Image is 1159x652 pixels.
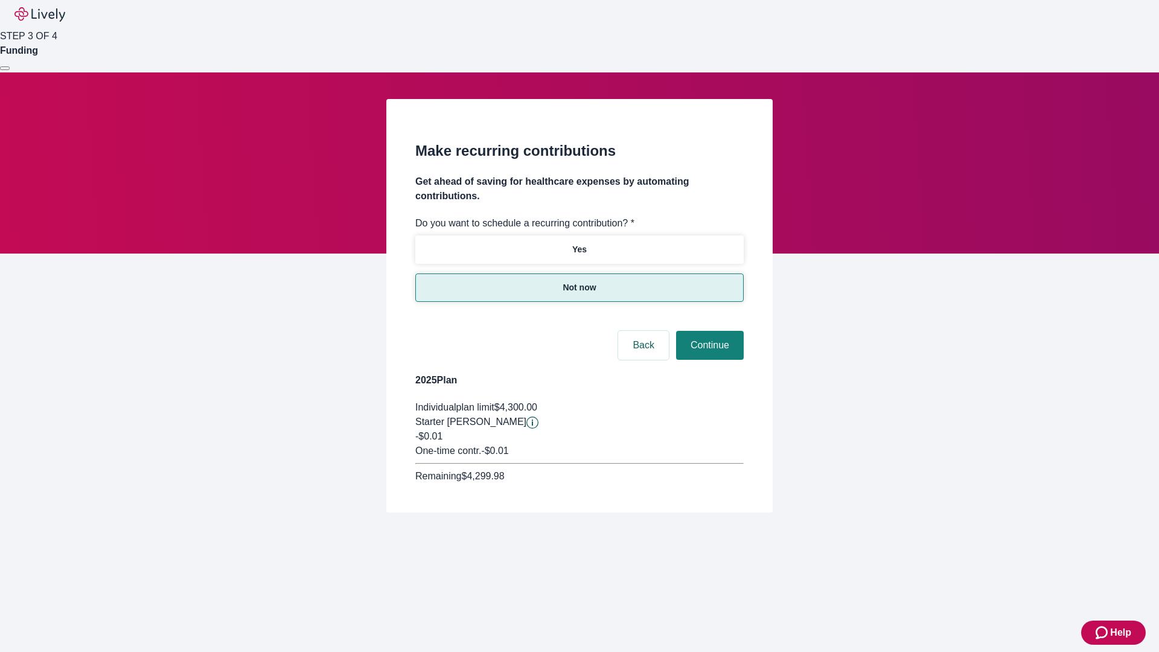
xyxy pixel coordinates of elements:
[494,402,537,412] span: $4,300.00
[618,331,669,360] button: Back
[415,402,494,412] span: Individual plan limit
[415,216,634,231] label: Do you want to schedule a recurring contribution? *
[1110,625,1131,640] span: Help
[526,417,538,429] button: Lively will contribute $0.01 to establish your account
[415,273,744,302] button: Not now
[415,446,481,456] span: One-time contr.
[415,471,461,481] span: Remaining
[14,7,65,22] img: Lively
[676,331,744,360] button: Continue
[1096,625,1110,640] svg: Zendesk support icon
[481,446,508,456] span: - $0.01
[415,235,744,264] button: Yes
[415,174,744,203] h4: Get ahead of saving for healthcare expenses by automating contributions.
[415,373,744,388] h4: 2025 Plan
[461,471,504,481] span: $4,299.98
[563,281,596,294] p: Not now
[415,431,442,441] span: -$0.01
[572,243,587,256] p: Yes
[526,417,538,429] svg: Starter penny details
[415,417,526,427] span: Starter [PERSON_NAME]
[415,140,744,162] h2: Make recurring contributions
[1081,621,1146,645] button: Zendesk support iconHelp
